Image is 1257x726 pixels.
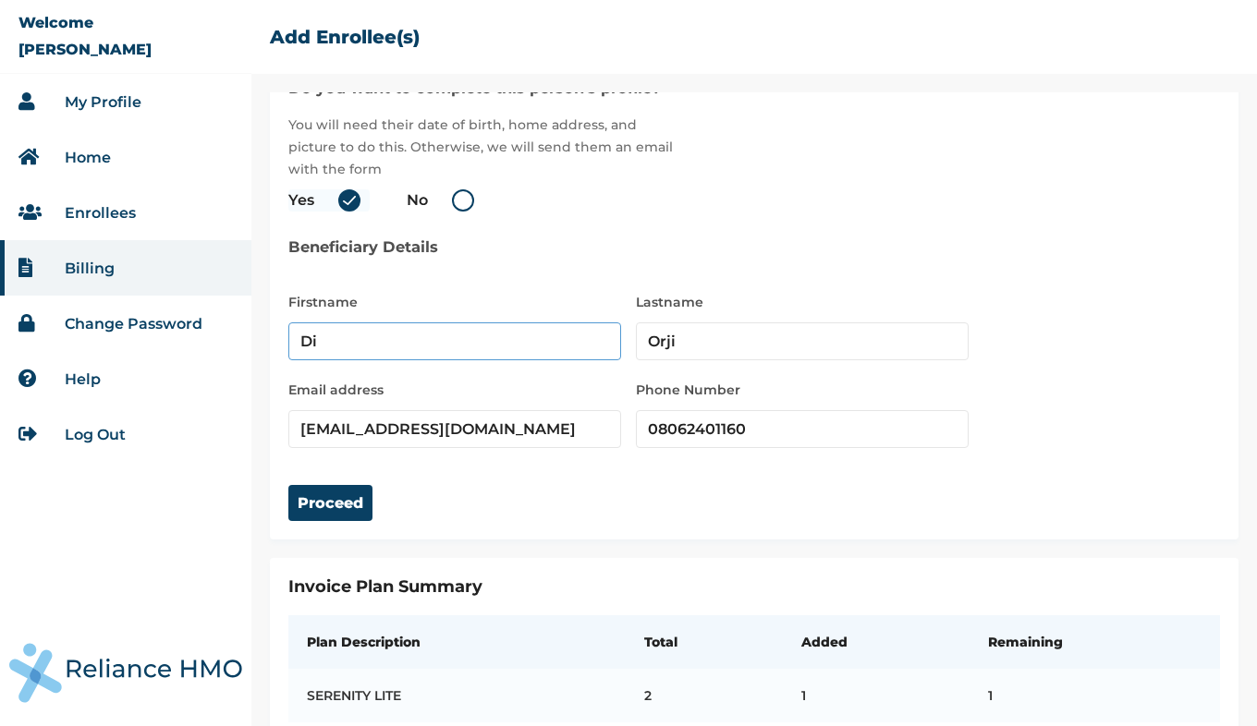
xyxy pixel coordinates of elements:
[783,669,970,722] td: 1
[407,189,483,212] label: No
[18,41,152,58] p: [PERSON_NAME]
[9,643,242,703] img: RelianceHMO's Logo
[288,379,621,401] label: Email address
[288,485,372,521] button: Proceed
[65,204,136,222] a: Enrollees
[18,14,93,31] p: Welcome
[626,669,783,722] td: 2
[65,260,115,277] a: Billing
[783,615,970,669] th: Added
[636,291,969,313] label: Lastname
[288,576,1220,597] h2: Invoice Plan Summary
[288,189,370,212] label: Yes
[288,114,677,180] p: You will need their date of birth, home address, and picture to do this. Otherwise, we will send ...
[270,26,420,48] h2: Add Enrollee(s)
[636,379,969,401] label: Phone Number
[65,370,101,388] a: Help
[65,315,202,333] a: Change Password
[288,291,621,313] label: Firstname
[970,669,1220,722] td: 1
[288,615,626,669] th: Plan Description
[65,93,141,111] a: My Profile
[65,426,126,443] a: Log Out
[970,615,1220,669] th: Remaining
[626,615,783,669] th: Total
[65,149,111,166] a: Home
[288,236,704,258] h3: Beneficiary Details
[288,669,626,722] td: SERENITY LITE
